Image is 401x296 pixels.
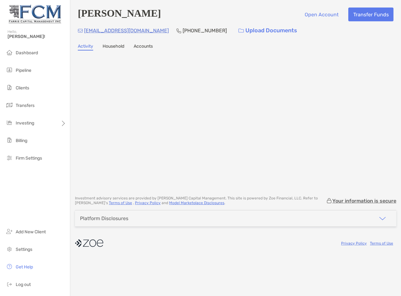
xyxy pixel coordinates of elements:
img: billing icon [6,136,13,144]
img: Zoe Logo [8,3,62,25]
img: button icon [238,29,244,33]
img: add_new_client icon [6,228,13,235]
span: Transfers [16,103,35,108]
span: Add New Client [16,229,46,235]
a: Terms of Use [109,201,132,205]
p: [EMAIL_ADDRESS][DOMAIN_NAME] [84,27,169,34]
img: investing icon [6,119,13,126]
img: company logo [75,236,103,250]
p: Your information is secure [332,198,396,204]
span: Get Help [16,264,33,270]
span: Investing [16,120,34,126]
a: Household [103,44,124,50]
h4: [PERSON_NAME] [78,8,161,21]
a: Accounts [134,44,153,50]
img: dashboard icon [6,49,13,56]
span: [PERSON_NAME]! [8,34,66,39]
a: Activity [78,44,93,50]
span: Log out [16,282,31,287]
span: Firm Settings [16,156,42,161]
img: Email Icon [78,29,83,33]
img: clients icon [6,84,13,91]
img: firm-settings icon [6,154,13,161]
a: Privacy Policy [135,201,161,205]
img: transfers icon [6,101,13,109]
a: Terms of Use [370,241,393,246]
a: Upload Documents [234,24,301,37]
a: Privacy Policy [341,241,367,246]
img: logout icon [6,280,13,288]
button: Transfer Funds [348,8,393,21]
span: Settings [16,247,32,252]
a: Model Marketplace Disclosures [169,201,224,205]
p: Investment advisory services are provided by [PERSON_NAME] Capital Management . This site is powe... [75,196,326,205]
img: get-help icon [6,263,13,270]
p: [PHONE_NUMBER] [183,27,227,34]
div: Platform Disclosures [80,215,128,221]
img: icon arrow [379,215,386,222]
img: pipeline icon [6,66,13,74]
span: Billing [16,138,27,143]
span: Dashboard [16,50,38,55]
span: Clients [16,85,29,91]
img: settings icon [6,245,13,253]
span: Pipeline [16,68,31,73]
img: Phone Icon [176,28,181,33]
button: Open Account [300,8,343,21]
